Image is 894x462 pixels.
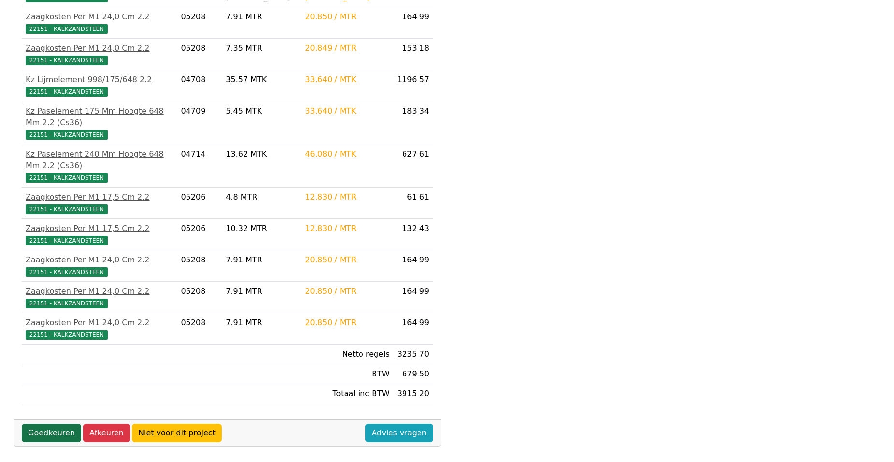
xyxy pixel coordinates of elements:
td: 04714 [177,144,222,188]
div: 20.849 / MTR [305,43,389,54]
td: 164.99 [393,250,433,282]
td: 627.61 [393,144,433,188]
div: 7.91 MTR [226,11,297,23]
td: 3915.20 [393,384,433,404]
div: 20.850 / MTR [305,286,389,297]
div: Zaagkosten Per M1 24,0 Cm 2.2 [26,254,173,266]
div: 5.45 MTK [226,105,297,117]
div: 7.91 MTR [226,286,297,297]
td: 183.34 [393,101,433,144]
div: 7.91 MTR [226,317,297,329]
a: Kz Paselement 175 Mm Hoogte 648 Mm 2.2 (Cs36)22151 - KALKZANDSTEEN [26,105,173,140]
div: Zaagkosten Per M1 17,5 Cm 2.2 [26,191,173,203]
span: 22151 - KALKZANDSTEEN [26,130,108,140]
span: 22151 - KALKZANDSTEEN [26,267,108,277]
td: 05208 [177,313,222,345]
div: Kz Paselement 240 Mm Hoogte 648 Mm 2.2 (Cs36) [26,148,173,172]
td: 05208 [177,282,222,313]
a: Afkeuren [83,424,130,442]
td: 153.18 [393,39,433,70]
td: 164.99 [393,7,433,39]
div: Zaagkosten Per M1 17,5 Cm 2.2 [26,223,173,234]
div: 12.830 / MTR [305,223,389,234]
td: Netto regels [301,345,393,364]
div: Zaagkosten Per M1 24,0 Cm 2.2 [26,317,173,329]
div: Zaagkosten Per M1 24,0 Cm 2.2 [26,11,173,23]
div: 20.850 / MTR [305,254,389,266]
a: Zaagkosten Per M1 24,0 Cm 2.222151 - KALKZANDSTEEN [26,254,173,277]
div: Kz Paselement 175 Mm Hoogte 648 Mm 2.2 (Cs36) [26,105,173,129]
div: 46.080 / MTK [305,148,389,160]
td: 05208 [177,39,222,70]
td: 1196.57 [393,70,433,101]
td: 164.99 [393,282,433,313]
a: Kz Paselement 240 Mm Hoogte 648 Mm 2.2 (Cs36)22151 - KALKZANDSTEEN [26,148,173,183]
div: 35.57 MTK [226,74,297,86]
td: 05206 [177,188,222,219]
span: 22151 - KALKZANDSTEEN [26,204,108,214]
div: 10.32 MTR [226,223,297,234]
td: Totaal inc BTW [301,384,393,404]
div: 12.830 / MTR [305,191,389,203]
span: 22151 - KALKZANDSTEEN [26,87,108,97]
td: 164.99 [393,313,433,345]
div: 33.640 / MTK [305,74,389,86]
div: 4.8 MTR [226,191,297,203]
div: 7.91 MTR [226,254,297,266]
a: Zaagkosten Per M1 24,0 Cm 2.222151 - KALKZANDSTEEN [26,286,173,309]
span: 22151 - KALKZANDSTEEN [26,299,108,308]
td: 05206 [177,219,222,250]
td: 3235.70 [393,345,433,364]
div: Zaagkosten Per M1 24,0 Cm 2.2 [26,43,173,54]
td: BTW [301,364,393,384]
td: 132.43 [393,219,433,250]
a: Zaagkosten Per M1 17,5 Cm 2.222151 - KALKZANDSTEEN [26,191,173,215]
div: Zaagkosten Per M1 24,0 Cm 2.2 [26,286,173,297]
a: Zaagkosten Per M1 24,0 Cm 2.222151 - KALKZANDSTEEN [26,43,173,66]
td: 04709 [177,101,222,144]
a: Advies vragen [365,424,433,442]
div: 13.62 MTK [226,148,297,160]
a: Goedkeuren [22,424,81,442]
div: 20.850 / MTR [305,317,389,329]
a: Niet voor dit project [132,424,222,442]
div: 20.850 / MTR [305,11,389,23]
span: 22151 - KALKZANDSTEEN [26,56,108,65]
a: Zaagkosten Per M1 24,0 Cm 2.222151 - KALKZANDSTEEN [26,317,173,340]
td: 05208 [177,250,222,282]
span: 22151 - KALKZANDSTEEN [26,24,108,34]
span: 22151 - KALKZANDSTEEN [26,236,108,245]
a: Kz Lijmelement 998/175/648 2.222151 - KALKZANDSTEEN [26,74,173,97]
span: 22151 - KALKZANDSTEEN [26,330,108,340]
div: 33.640 / MTK [305,105,389,117]
td: 05208 [177,7,222,39]
td: 679.50 [393,364,433,384]
a: Zaagkosten Per M1 24,0 Cm 2.222151 - KALKZANDSTEEN [26,11,173,34]
span: 22151 - KALKZANDSTEEN [26,173,108,183]
a: Zaagkosten Per M1 17,5 Cm 2.222151 - KALKZANDSTEEN [26,223,173,246]
div: Kz Lijmelement 998/175/648 2.2 [26,74,173,86]
td: 61.61 [393,188,433,219]
td: 04708 [177,70,222,101]
div: 7.35 MTR [226,43,297,54]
